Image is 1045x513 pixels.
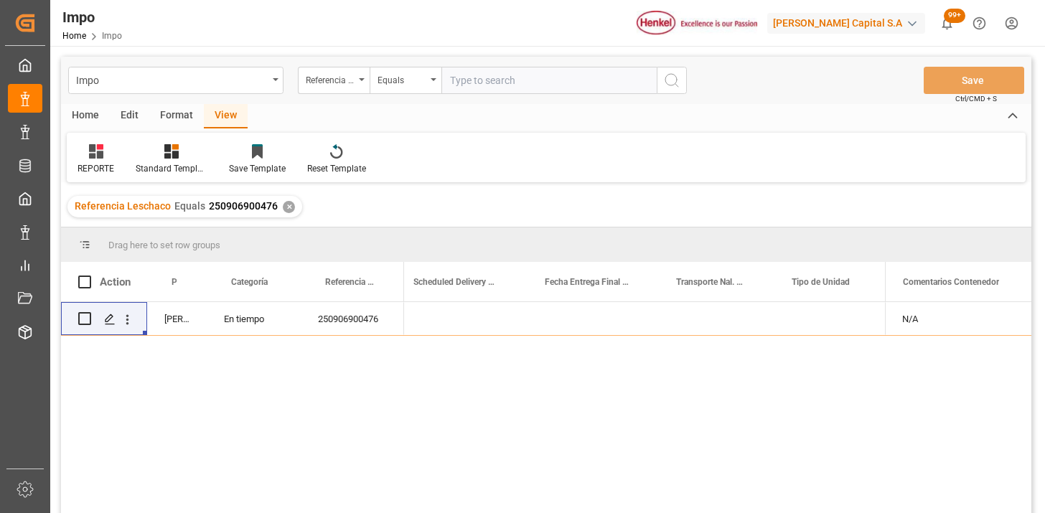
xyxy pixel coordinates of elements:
span: Drag here to set row groups [108,240,220,250]
div: Standard Templates [136,162,207,175]
div: Equals [378,70,426,87]
button: open menu [298,67,370,94]
span: Persona responsable de seguimiento [172,277,177,287]
span: Tipo de Unidad [792,277,850,287]
span: Transporte Nal. (Nombre#Caja) [676,277,744,287]
span: Fecha Entrega Final en [GEOGRAPHIC_DATA] [545,277,629,287]
span: Categoría [231,277,268,287]
div: Impo [76,70,268,88]
span: Comentarios Contenedor [903,277,999,287]
span: Referencia Leschaco [325,277,374,287]
div: ✕ [283,201,295,213]
span: Scheduled Delivery Date [413,277,497,287]
div: View [204,104,248,128]
div: Edit [110,104,149,128]
div: N/A [885,302,1031,335]
div: [PERSON_NAME] Capital S.A [767,13,925,34]
div: Save Template [229,162,286,175]
button: search button [657,67,687,94]
span: Ctrl/CMD + S [955,93,997,104]
div: REPORTE [78,162,114,175]
div: 250906900476 [301,302,404,335]
div: [PERSON_NAME] [147,302,207,335]
span: Referencia Leschaco [75,200,171,212]
div: Home [61,104,110,128]
img: Henkel%20logo.jpg_1689854090.jpg [637,11,757,36]
button: open menu [370,67,441,94]
span: 250906900476 [209,200,278,212]
button: [PERSON_NAME] Capital S.A [767,9,931,37]
div: Referencia Leschaco [306,70,355,87]
div: Action [100,276,131,288]
div: Reset Template [307,162,366,175]
div: Impo [62,6,122,28]
span: Equals [174,200,205,212]
span: 99+ [944,9,965,23]
div: Press SPACE to select this row. [61,302,404,336]
a: Home [62,31,86,41]
div: Format [149,104,204,128]
button: Save [924,67,1024,94]
div: Press SPACE to select this row. [885,302,1031,336]
button: open menu [68,67,283,94]
div: En tiempo [207,302,301,335]
button: Help Center [963,7,995,39]
input: Type to search [441,67,657,94]
button: show 101 new notifications [931,7,963,39]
